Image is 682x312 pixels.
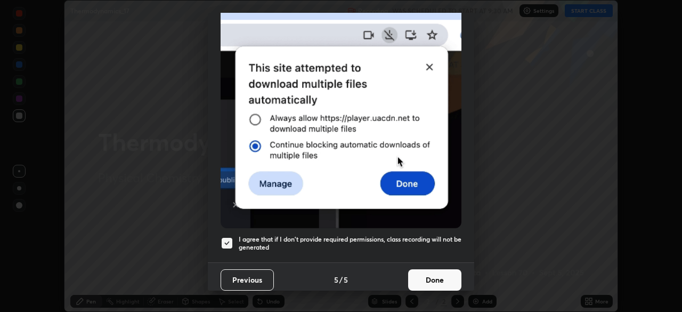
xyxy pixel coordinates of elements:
h5: I agree that if I don't provide required permissions, class recording will not be generated [239,235,461,252]
h4: 5 [344,274,348,285]
h4: / [339,274,343,285]
button: Done [408,269,461,291]
h4: 5 [334,274,338,285]
button: Previous [221,269,274,291]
